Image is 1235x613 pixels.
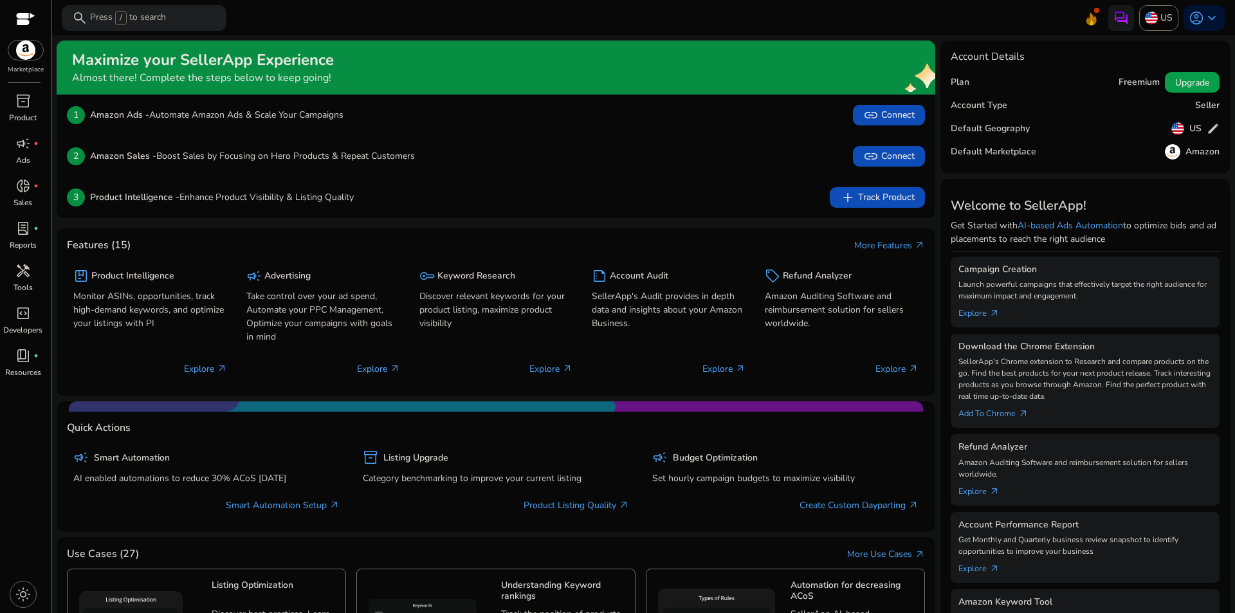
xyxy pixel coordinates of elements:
h5: Account Audit [610,271,668,282]
h4: Almost there! Complete the steps below to keep going! [72,72,334,84]
span: arrow_outward [1018,408,1029,419]
p: Amazon Auditing Software and reimbursement solution for sellers worldwide. [765,289,919,330]
span: arrow_outward [735,363,746,374]
span: lab_profile [15,221,31,236]
span: arrow_outward [562,363,572,374]
button: linkConnect [853,146,925,167]
b: Product Intelligence - [90,191,179,203]
h5: Automation for decreasing ACoS [791,580,918,603]
p: Ads [16,154,30,166]
span: arrow_outward [329,500,340,510]
span: Track Product [840,190,915,205]
p: Press to search [90,11,166,25]
p: Get Monthly and Quarterly business review snapshot to identify opportunities to improve your busi... [958,534,1212,557]
span: / [115,11,127,25]
p: Category benchmarking to improve your current listing [363,471,629,485]
span: campaign [73,450,89,465]
h5: Seller [1195,100,1220,111]
h5: Default Marketplace [951,147,1036,158]
h5: Plan [951,77,969,88]
h5: Listing Upgrade [383,453,448,464]
h3: Welcome to SellerApp! [951,198,1220,214]
a: AI-based Ads Automation [1018,219,1123,232]
span: key [419,268,435,284]
p: Automate Amazon Ads & Scale Your Campaigns [90,108,343,122]
h5: Product Intelligence [91,271,174,282]
span: inventory_2 [363,450,378,465]
span: link [863,107,879,123]
h4: Quick Actions [67,422,131,434]
span: arrow_outward [989,563,1000,574]
span: Connect [863,107,915,123]
p: Developers [3,324,42,336]
span: arrow_outward [390,363,400,374]
p: US [1160,6,1173,29]
b: Amazon Ads - [90,109,149,121]
span: fiber_manual_record [33,141,39,146]
a: Create Custom Dayparting [800,499,919,512]
h5: Keyword Research [437,271,515,282]
span: Upgrade [1175,76,1209,89]
span: inventory_2 [15,93,31,109]
p: Get Started with to optimize bids and ad placements to reach the right audience [951,219,1220,246]
span: donut_small [15,178,31,194]
span: keyboard_arrow_down [1204,10,1220,26]
h5: Smart Automation [94,453,170,464]
h5: Budget Optimization [673,453,758,464]
h5: Freemium [1119,77,1160,88]
p: Explore [529,362,572,376]
h5: Amazon [1185,147,1220,158]
span: Connect [863,149,915,164]
h4: Use Cases (27) [67,548,139,560]
h5: Account Type [951,100,1007,111]
a: More Featuresarrow_outward [854,239,925,252]
p: Explore [875,362,919,376]
span: arrow_outward [989,308,1000,318]
h4: Account Details [951,51,1025,63]
a: Product Listing Quality [524,499,629,512]
p: 3 [67,188,85,206]
span: light_mode [15,587,31,602]
p: Monitor ASINs, opportunities, track high-demand keywords, and optimize your listings with PI [73,289,227,330]
span: package [73,268,89,284]
p: Take control over your ad spend, Automate your PPC Management, Optimize your campaigns with goals... [246,289,400,343]
h5: Listing Optimization [212,580,339,603]
a: More Use Casesarrow_outward [847,547,925,561]
span: campaign [15,136,31,151]
h5: Campaign Creation [958,264,1212,275]
h4: Features (15) [67,239,131,252]
span: arrow_outward [908,500,919,510]
p: Boost Sales by Focusing on Hero Products & Repeat Customers [90,149,415,163]
h5: Understanding Keyword rankings [501,580,628,603]
button: linkConnect [853,105,925,125]
p: Marketplace [8,65,44,75]
span: link [863,149,879,164]
a: Explorearrow_outward [958,557,1010,575]
h5: Account Performance Report [958,520,1212,531]
h5: Default Geography [951,124,1030,134]
p: Discover relevant keywords for your product listing, maximize product visibility [419,289,573,330]
p: Enhance Product Visibility & Listing Quality [90,190,354,204]
p: AI enabled automations to reduce 30% ACoS [DATE] [73,471,340,485]
span: campaign [246,268,262,284]
span: arrow_outward [989,486,1000,497]
p: Amazon Auditing Software and reimbursement solution for sellers worldwide. [958,457,1212,480]
p: Explore [184,362,227,376]
a: Add To Chrome [958,402,1039,420]
span: sell [765,268,780,284]
h5: Refund Analyzer [958,442,1212,453]
span: summarize [592,268,607,284]
span: arrow_outward [619,500,629,510]
button: Upgrade [1165,72,1220,93]
p: Launch powerful campaigns that effectively target the right audience for maximum impact and engag... [958,279,1212,302]
span: fiber_manual_record [33,226,39,231]
p: 1 [67,106,85,124]
h5: Amazon Keyword Tool [958,597,1212,608]
span: code_blocks [15,306,31,321]
p: Tools [14,282,33,293]
span: arrow_outward [915,240,925,250]
img: us.svg [1171,122,1184,135]
p: Resources [5,367,41,378]
span: fiber_manual_record [33,183,39,188]
p: Explore [357,362,400,376]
